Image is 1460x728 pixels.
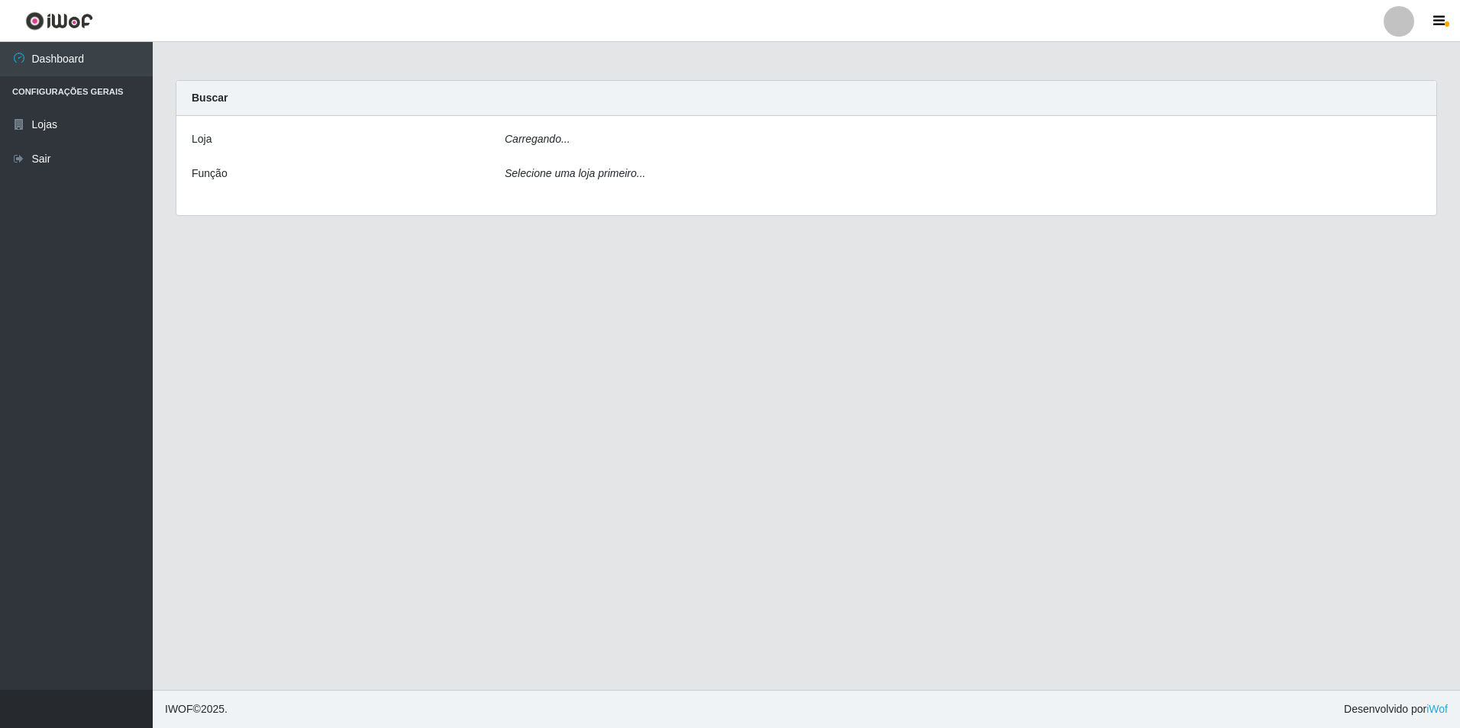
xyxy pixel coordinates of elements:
i: Selecione uma loja primeiro... [505,167,645,179]
span: IWOF [165,703,193,715]
label: Loja [192,131,212,147]
strong: Buscar [192,92,228,104]
i: Carregando... [505,133,570,145]
a: iWof [1426,703,1448,715]
img: CoreUI Logo [25,11,93,31]
span: Desenvolvido por [1344,701,1448,717]
span: © 2025 . [165,701,228,717]
label: Função [192,166,228,182]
